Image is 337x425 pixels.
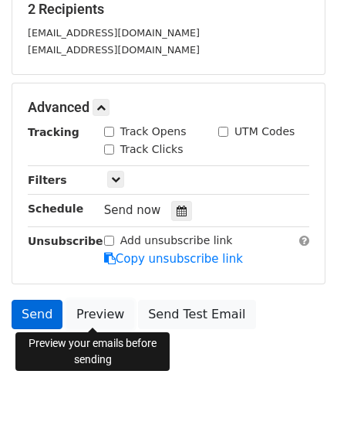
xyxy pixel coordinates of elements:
iframe: Chat Widget [260,351,337,425]
a: Send [12,300,62,329]
small: [EMAIL_ADDRESS][DOMAIN_NAME] [28,44,200,56]
div: Preview your emails before sending [15,332,170,371]
strong: Schedule [28,202,83,215]
strong: Filters [28,174,67,186]
strong: Tracking [28,126,79,138]
a: Copy unsubscribe link [104,252,243,266]
label: UTM Codes [234,124,295,140]
a: Preview [66,300,134,329]
label: Track Clicks [120,141,184,158]
label: Track Opens [120,124,187,140]
h5: Advanced [28,99,309,116]
a: Send Test Email [138,300,255,329]
h5: 2 Recipients [28,1,309,18]
label: Add unsubscribe link [120,233,233,249]
span: Send now [104,203,161,217]
small: [EMAIL_ADDRESS][DOMAIN_NAME] [28,27,200,39]
strong: Unsubscribe [28,235,103,247]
